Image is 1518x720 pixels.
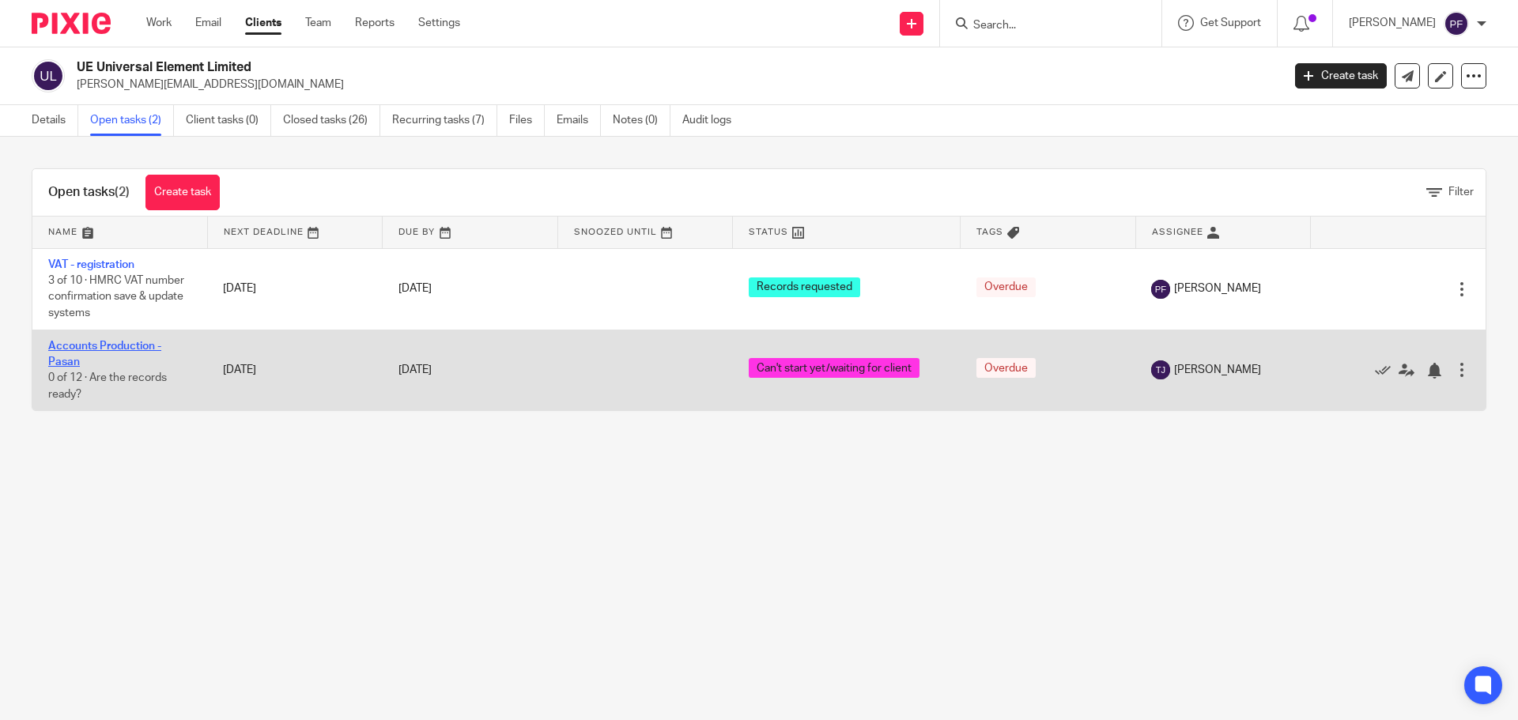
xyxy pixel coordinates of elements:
a: Recurring tasks (7) [392,105,497,136]
span: [DATE] [398,283,432,294]
span: [DATE] [398,364,432,375]
span: 0 of 12 · Are the records ready? [48,372,167,400]
a: VAT - registration [48,259,134,270]
img: svg%3E [32,59,65,92]
a: Mark as done [1375,362,1399,378]
a: Clients [245,15,281,31]
span: Tags [976,228,1003,236]
a: Create task [145,175,220,210]
img: Pixie [32,13,111,34]
span: Overdue [976,277,1036,297]
span: Snoozed Until [574,228,657,236]
h2: UE Universal Element Limited [77,59,1033,76]
a: Open tasks (2) [90,105,174,136]
a: Files [509,105,545,136]
p: [PERSON_NAME][EMAIL_ADDRESS][DOMAIN_NAME] [77,77,1271,92]
span: Status [749,228,788,236]
img: svg%3E [1151,280,1170,299]
p: [PERSON_NAME] [1349,15,1436,31]
a: Client tasks (0) [186,105,271,136]
a: Accounts Production - Pasan [48,341,161,368]
span: Filter [1448,187,1474,198]
td: [DATE] [207,330,382,410]
span: 3 of 10 · HMRC VAT number confirmation save & update systems [48,275,184,319]
span: Records requested [749,277,860,297]
a: Audit logs [682,105,743,136]
a: Emails [557,105,601,136]
a: Closed tasks (26) [283,105,380,136]
span: (2) [115,186,130,198]
img: svg%3E [1444,11,1469,36]
a: Work [146,15,172,31]
a: Details [32,105,78,136]
span: [PERSON_NAME] [1174,362,1261,378]
a: Notes (0) [613,105,670,136]
a: Settings [418,15,460,31]
a: Create task [1295,63,1387,89]
a: Reports [355,15,395,31]
span: [PERSON_NAME] [1174,281,1261,296]
span: Get Support [1200,17,1261,28]
img: svg%3E [1151,360,1170,379]
a: Team [305,15,331,31]
span: Can't start yet/waiting for client [749,358,919,378]
span: Overdue [976,358,1036,378]
a: Email [195,15,221,31]
td: [DATE] [207,248,382,330]
input: Search [972,19,1114,33]
h1: Open tasks [48,184,130,201]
